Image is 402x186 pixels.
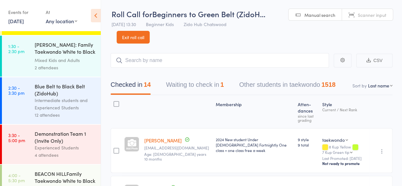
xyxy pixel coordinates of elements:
[320,98,369,125] div: Style
[166,78,224,95] button: Waiting to check in1
[35,111,95,119] div: 12 attendees
[2,77,101,124] a: 2:30 -3:30 pmBlue Belt to Black Belt (ZidoHub)Intermediate students and Experienced Students12 at...
[35,151,95,159] div: 4 attendees
[35,57,95,64] div: Mixed Kids and Adults
[112,21,136,27] span: [DATE] 13:30
[144,81,151,88] div: 14
[8,7,39,17] div: Events for
[8,133,25,143] time: 3:30 - 5:00 pm
[2,125,101,164] a: 3:30 -5:00 pmDemonstration Team 1 (Invite Only)Experienced Students4 attendees
[322,161,367,166] div: Not ready to promote
[111,53,329,68] input: Search by name
[322,150,349,154] div: 7 Kup Green tip
[298,142,317,148] span: 9 total
[322,145,367,154] div: 8 Kup Yellow
[35,130,95,144] div: Demonstration Team 1 (Invite Only)
[358,12,386,18] span: Scanner input
[184,21,227,27] span: Zido Hub Chatswood
[322,156,367,161] small: Last Promoted: [DATE]
[46,17,77,24] div: Any location
[8,173,25,183] time: 4:00 - 5:30 pm
[46,7,77,17] div: At
[144,151,206,161] span: Age: [DEMOGRAPHIC_DATA] years 10 months
[8,85,24,95] time: 2:30 - 3:30 pm
[298,137,317,142] span: 9 style
[295,98,320,125] div: Atten­dances
[321,81,336,88] div: 1518
[144,146,210,150] small: weisen16@gmail.com
[35,97,95,111] div: Intermediate students and Experienced Students
[322,107,367,112] div: Current / Next Rank
[8,17,24,24] a: [DATE]
[298,114,317,122] div: since last grading
[111,78,151,95] button: Checked in14
[220,81,224,88] div: 1
[144,137,182,144] a: [PERSON_NAME]
[35,41,95,57] div: [PERSON_NAME]: Family Taekwondo White to Black Belt
[35,64,95,71] div: 2 attendees
[117,31,150,44] a: Exit roll call
[8,44,24,54] time: 1:30 - 2:30 pm
[368,82,389,89] div: Last name
[146,21,174,27] span: Beginner Kids
[112,9,152,19] span: Roll Call for
[239,78,336,95] button: Other students in taekwondo1518
[35,83,95,97] div: Blue Belt to Black Belt (ZidoHub)
[356,54,392,67] button: CSV
[35,144,95,151] div: Experienced Students
[322,137,345,143] div: taekwondo
[213,98,295,125] div: Membership
[35,170,95,186] div: BEACON HILLFamily Taekwondo White to Black Belt
[304,12,335,18] span: Manual search
[215,137,293,153] div: 2024 New student Under [DEMOGRAPHIC_DATA] Fortnightly One class + one class free a week
[352,82,367,89] label: Sort by
[2,36,101,77] a: 1:30 -2:30 pm[PERSON_NAME]: Family Taekwondo White to Black BeltMixed Kids and Adults2 attendees
[152,9,265,19] span: Beginners to Green Belt (ZidoH…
